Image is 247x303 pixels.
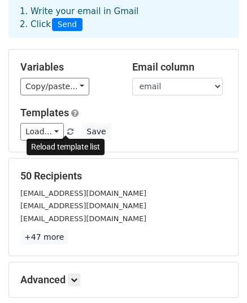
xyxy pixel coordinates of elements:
[20,107,69,118] a: Templates
[20,170,227,182] h5: 50 Recipients
[81,123,111,140] button: Save
[20,123,64,140] a: Load...
[20,214,146,223] small: [EMAIL_ADDRESS][DOMAIN_NAME]
[11,5,236,31] div: 1. Write your email in Gmail 2. Click
[20,230,68,244] a: +47 more
[52,18,83,32] span: Send
[20,61,115,73] h5: Variables
[190,249,247,303] iframe: Chat Widget
[27,139,105,155] div: Reload template list
[20,201,146,210] small: [EMAIL_ADDRESS][DOMAIN_NAME]
[20,274,227,286] h5: Advanced
[20,78,89,95] a: Copy/paste...
[132,61,227,73] h5: Email column
[20,189,146,197] small: [EMAIL_ADDRESS][DOMAIN_NAME]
